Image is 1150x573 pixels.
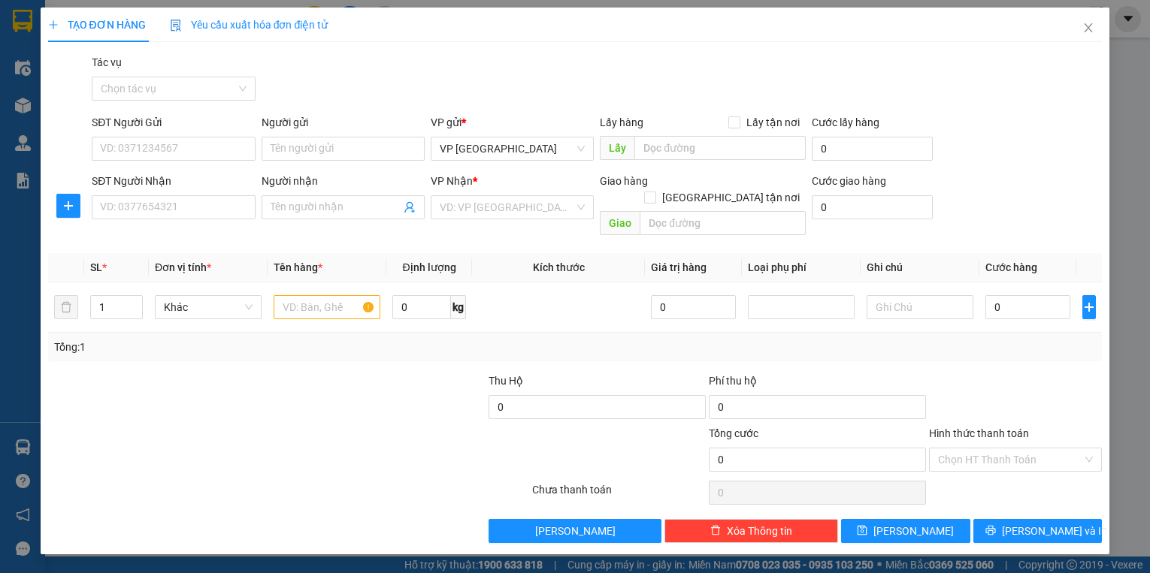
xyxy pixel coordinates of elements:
span: kg [451,295,466,319]
input: Ghi Chú [867,295,973,319]
button: plus [1082,295,1096,319]
div: SĐT Người Gửi [92,114,255,131]
span: delete [710,525,721,537]
span: Giá trị hàng [651,261,707,273]
span: Giao [600,211,640,235]
button: printer[PERSON_NAME] và In [973,519,1103,543]
span: close [1082,22,1094,34]
span: [PERSON_NAME] và In [1002,523,1107,539]
input: Cước giao hàng [812,195,933,219]
span: Xóa Thông tin [727,523,792,539]
div: Tổng: 1 [54,339,445,355]
span: [PERSON_NAME] [873,523,954,539]
div: Chưa thanh toán [531,481,707,508]
label: Cước lấy hàng [812,116,879,128]
span: save [857,525,867,537]
button: plus [56,194,80,218]
span: plus [48,20,59,30]
span: Tổng cước [709,427,758,439]
input: Dọc đường [640,211,806,235]
div: VP gửi [431,114,594,131]
span: Lấy tận nơi [740,114,806,131]
button: save[PERSON_NAME] [841,519,970,543]
span: VP Đà Nẵng [440,137,585,160]
span: Lấy [600,136,634,160]
span: Cước hàng [985,261,1037,273]
span: Tên hàng [274,261,322,273]
span: Lấy hàng [600,116,643,128]
span: Đơn vị tính [155,261,211,273]
img: icon [170,20,182,32]
span: [PERSON_NAME] [535,523,616,539]
span: Giao hàng [600,175,648,187]
label: Cước giao hàng [812,175,886,187]
input: VD: Bàn, Ghế [274,295,380,319]
input: Cước lấy hàng [812,137,933,161]
label: Tác vụ [92,56,122,68]
span: Thu Hộ [489,375,523,387]
th: Ghi chú [861,253,979,282]
span: VP Nhận [431,175,473,187]
span: plus [57,200,80,212]
div: SĐT Người Nhận [92,173,255,189]
div: Phí thu hộ [709,372,926,395]
span: SL [90,261,102,273]
span: Kích thước [533,261,585,273]
span: printer [985,525,996,537]
div: Người gửi [262,114,425,131]
span: Yêu cầu xuất hóa đơn điện tử [170,19,328,31]
label: Hình thức thanh toán [929,427,1029,439]
span: plus [1083,301,1095,313]
span: TẠO ĐƠN HÀNG [48,19,146,31]
div: Người nhận [262,173,425,189]
button: delete [54,295,78,319]
input: 0 [651,295,736,319]
span: [GEOGRAPHIC_DATA] tận nơi [656,189,806,206]
button: Close [1067,8,1109,50]
input: Dọc đường [634,136,806,160]
button: [PERSON_NAME] [489,519,661,543]
span: Định lượng [402,261,455,273]
th: Loại phụ phí [742,253,861,282]
button: deleteXóa Thông tin [664,519,837,543]
span: Khác [164,296,253,318]
span: user-add [404,201,416,213]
